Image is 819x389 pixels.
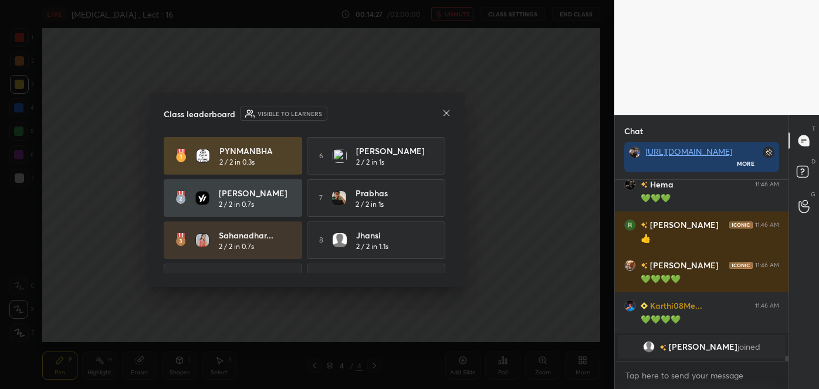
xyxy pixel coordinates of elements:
h5: 2 / 2 in 1s [356,157,384,168]
div: 11:46 AM [755,221,779,228]
p: D [811,157,815,166]
img: default.png [643,341,655,353]
img: rank-2.3a33aca6.svg [175,191,186,205]
span: [PERSON_NAME] [669,342,737,352]
h6: [PERSON_NAME] [648,219,719,231]
h4: prabhas [356,187,428,199]
p: T [812,124,815,133]
img: no-rating-badge.077c3623.svg [641,262,648,269]
img: b9ce0dd628704638acce25ea7aeb0c4b.png [624,300,636,312]
img: no-rating-badge.077c3623.svg [659,344,666,351]
img: no-rating-badge.077c3623.svg [641,222,648,228]
img: Learner_Badge_beginner_1_8b307cf2a0.svg [641,302,648,309]
h6: [PERSON_NAME] [648,259,719,271]
h4: Sahanadhar... [219,229,292,241]
img: 5ff35c0c8d884166b0cb378d55dee258.jpg [624,179,636,190]
img: no-rating-badge.077c3623.svg [641,182,648,188]
img: rank-1.ed6cb560.svg [175,149,187,163]
div: 👍 [641,233,779,245]
div: 💚💚💚💚 [641,274,779,285]
img: b6e6678ee16f41e79a58aeb4a4fe1593.jpg [195,233,209,247]
img: 3 [624,219,636,231]
img: iconic-dark.1390631f.png [729,221,753,228]
h6: Visible to learners [258,110,322,118]
img: df41603d14774a1f811f777d1390c1d7.jpg [332,191,346,205]
h5: 8 [319,235,323,245]
h5: 7 [319,193,323,203]
img: default.png [333,233,347,247]
h5: 2 / 2 in 0.3s [219,157,255,168]
h4: Class leaderboard [164,108,235,120]
h4: [PERSON_NAME] [356,145,429,157]
h4: Kousshiki [356,271,429,284]
div: 11:46 AM [755,262,779,269]
h5: 2 / 2 in 0.7s [219,199,254,210]
h5: 6 [319,151,323,161]
h5: 2 / 2 in 0.7s [219,241,254,252]
img: 3 [333,149,347,163]
img: rank-3.169bc593.svg [175,233,186,247]
div: 11:46 AM [755,302,779,309]
h5: 2 / 2 in 1.1s [356,241,388,252]
h4: Jhansi [356,229,429,241]
div: 11:46 AM [755,181,779,188]
h4: [PERSON_NAME] [219,187,292,199]
img: 8f745dc96bfd4f53a9933fe2e402bd05.jpg [624,260,636,271]
h4: PYNMANBHA [219,145,292,157]
div: 💚💚💚💚 [641,314,779,326]
span: joined [737,342,760,352]
div: 💚💚💚 [641,193,779,204]
p: G [811,190,815,199]
div: More [737,159,754,168]
div: grid [615,180,788,361]
img: 68ed57dc2bd34ac3849b08dd03ca909e.jpg [195,191,209,205]
h5: 2 / 2 in 1s [356,199,384,210]
p: Chat [615,115,652,146]
img: 22b34a7aa657474a8eac76be24a0c250.jpg [196,149,210,163]
a: [URL][DOMAIN_NAME] [645,146,732,157]
h4: [PERSON_NAME] [213,271,286,284]
img: be3b61014f794d9dad424d3853eeb6ff.jpg [629,146,641,158]
img: iconic-dark.1390631f.png [729,262,753,269]
h6: Karthi08Me... [648,299,702,312]
h6: Hema [648,178,674,190]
